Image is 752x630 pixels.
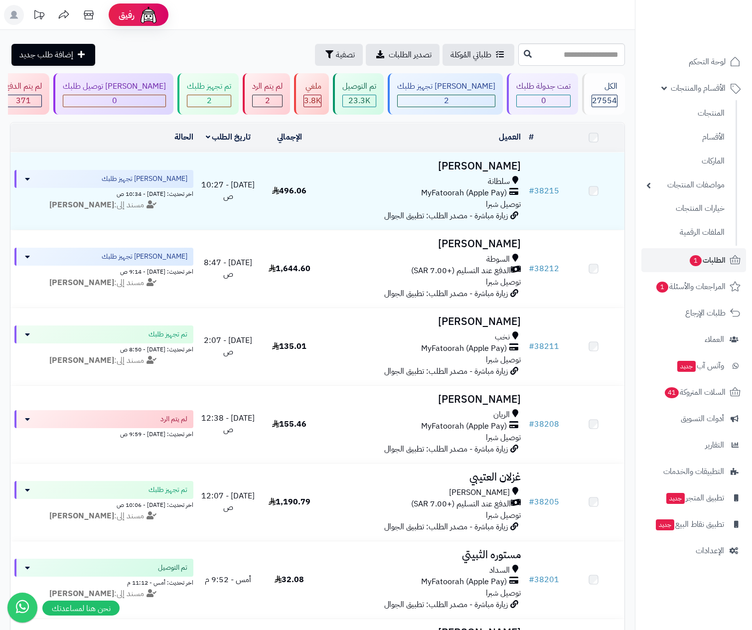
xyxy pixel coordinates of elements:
strong: [PERSON_NAME] [49,277,114,289]
div: اخر تحديث: [DATE] - 8:50 ص [14,343,193,354]
div: 2 [398,95,495,107]
span: 27554 [592,95,617,107]
span: وآتس آب [676,359,724,373]
span: 2 [207,95,212,107]
span: الدفع عند التسليم (+7.00 SAR) [411,265,511,277]
span: طلباتي المُوكلة [451,49,491,61]
a: إضافة طلب جديد [11,44,95,66]
span: 1 [656,282,668,293]
span: أمس - 9:52 م [205,574,251,586]
div: مسند إلى: [7,510,201,522]
a: تمت جدولة طلبك 0 [505,73,580,115]
a: المنتجات [641,103,730,124]
span: 496.06 [272,185,306,197]
span: # [529,263,534,275]
span: MyFatoorah (Apple Pay) [421,343,507,354]
h3: [PERSON_NAME] [324,160,521,172]
div: الكل [592,81,617,92]
a: # [529,131,534,143]
a: التطبيقات والخدمات [641,460,746,483]
div: تمت جدولة طلبك [516,81,571,92]
a: #38211 [529,340,559,352]
div: مسند إلى: [7,588,201,600]
span: طلبات الإرجاع [685,306,726,320]
span: # [529,185,534,197]
div: اخر تحديث: أمس - 11:12 م [14,577,193,587]
a: #38208 [529,418,559,430]
a: المراجعات والأسئلة1 [641,275,746,299]
span: زيارة مباشرة - مصدر الطلب: تطبيق الجوال [384,288,508,300]
span: 23.3K [348,95,370,107]
span: تم تجهيز طلبك [149,329,187,339]
img: ai-face.png [139,5,158,25]
span: زيارة مباشرة - مصدر الطلب: تطبيق الجوال [384,521,508,533]
button: تصفية [315,44,363,66]
span: توصيل شبرا [486,432,521,444]
a: مواصفات المنتجات [641,174,730,196]
div: 0 [517,95,570,107]
span: 41 [665,387,679,398]
span: توصيل شبرا [486,509,521,521]
a: تحديثات المنصة [26,5,51,27]
span: الريان [493,409,510,421]
span: تصدير الطلبات [389,49,432,61]
span: جديد [666,493,685,504]
span: [PERSON_NAME] [449,487,510,498]
a: وآتس آبجديد [641,354,746,378]
a: لم يتم الرد 2 [241,73,292,115]
span: المراجعات والأسئلة [655,280,726,294]
span: MyFatoorah (Apple Pay) [421,421,507,432]
h3: [PERSON_NAME] [324,238,521,250]
span: 135.01 [272,340,306,352]
div: لم يتم الدفع [5,81,42,92]
a: طلبات الإرجاع [641,301,746,325]
span: 155.46 [272,418,306,430]
span: إضافة طلب جديد [19,49,73,61]
h3: غزلان العتيبي [324,472,521,483]
span: 3.8K [304,95,321,107]
span: رفيق [119,9,135,21]
span: الطلبات [689,253,726,267]
a: التقارير [641,433,746,457]
strong: [PERSON_NAME] [49,199,114,211]
span: تطبيق المتجر [665,491,724,505]
span: توصيل شبرا [486,587,521,599]
div: [PERSON_NAME] تجهيز طلبك [397,81,495,92]
a: [PERSON_NAME] تجهيز طلبك 2 [386,73,505,115]
a: الكل27554 [580,73,627,115]
span: جديد [656,519,674,530]
span: 0 [541,95,546,107]
span: توصيل شبرا [486,276,521,288]
span: السداد [489,565,510,576]
span: 1,644.60 [269,263,310,275]
div: 23349 [343,95,376,107]
a: تاريخ الطلب [206,131,251,143]
span: [DATE] - 12:07 ص [201,490,255,513]
a: تصدير الطلبات [366,44,440,66]
span: # [529,574,534,586]
div: اخر تحديث: [DATE] - 10:34 ص [14,188,193,198]
span: الإعدادات [696,544,724,558]
a: الإجمالي [277,131,302,143]
span: لوحة التحكم [689,55,726,69]
div: مسند إلى: [7,199,201,211]
span: [DATE] - 12:38 ص [201,412,255,436]
span: [PERSON_NAME] تجهيز طلبك [102,174,187,184]
span: زيارة مباشرة - مصدر الطلب: تطبيق الجوال [384,443,508,455]
a: #38201 [529,574,559,586]
span: الأقسام والمنتجات [671,81,726,95]
a: العملاء [641,327,746,351]
a: الملفات الرقمية [641,222,730,243]
span: العملاء [705,332,724,346]
span: [DATE] - 10:27 ص [201,179,255,202]
div: مسند إلى: [7,277,201,289]
span: جديد [677,361,696,372]
span: 0 [112,95,117,107]
div: تم التوصيل [342,81,376,92]
div: 371 [5,95,41,107]
a: طلباتي المُوكلة [443,44,514,66]
span: زيارة مباشرة - مصدر الطلب: تطبيق الجوال [384,365,508,377]
span: توصيل شبرا [486,354,521,366]
a: الماركات [641,151,730,172]
span: [DATE] - 2:07 ص [204,334,252,358]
